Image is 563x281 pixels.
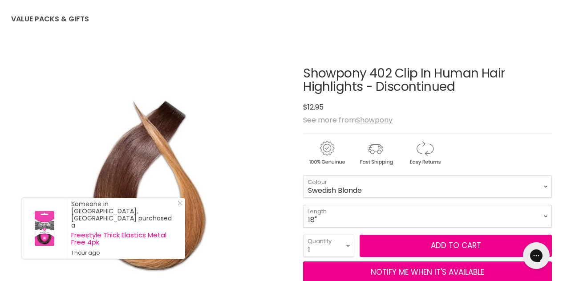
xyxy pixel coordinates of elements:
[71,232,176,246] a: Freestyle Thick Elastics Metal Free 4pk
[431,240,481,251] span: Add to cart
[178,200,183,206] svg: Close Icon
[71,200,176,257] div: Someone in [GEOGRAPHIC_DATA], [GEOGRAPHIC_DATA] purchased a
[303,102,324,112] span: $12.95
[174,200,183,209] a: Close Notification
[518,239,554,272] iframe: Gorgias live chat messenger
[303,115,393,125] span: See more from
[401,139,448,167] img: returns.gif
[22,198,67,259] a: Visit product page
[303,139,350,167] img: genuine.gif
[360,235,552,257] button: Add to cart
[4,10,96,29] a: Value Packs & Gifts
[352,139,399,167] img: shipping.gif
[303,235,354,257] select: Quantity
[303,67,552,94] h1: Showpony 402 Clip In Human Hair Highlights - Discontinued
[356,115,393,125] a: Showpony
[71,249,176,257] small: 1 hour ago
